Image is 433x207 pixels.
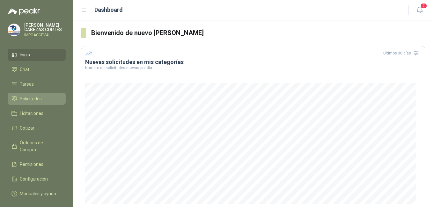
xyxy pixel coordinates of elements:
[24,23,66,32] p: [PERSON_NAME] CABEZAS CORTES
[24,33,66,37] p: IMPOACCEVAL
[8,107,66,119] a: Licitaciones
[414,4,425,16] button: 7
[20,95,42,102] span: Solicitudes
[20,161,43,168] span: Remisiones
[8,188,66,200] a: Manuales y ayuda
[8,49,66,61] a: Inicio
[85,66,421,70] p: Número de solicitudes nuevas por día
[20,175,48,182] span: Configuración
[8,158,66,170] a: Remisiones
[420,3,427,9] span: 7
[8,24,20,36] img: Company Logo
[91,28,425,38] h3: Bienvenido de nuevo [PERSON_NAME]
[8,173,66,185] a: Configuración
[20,51,30,58] span: Inicio
[8,93,66,105] a: Solicitudes
[8,122,66,134] a: Cotizar
[8,78,66,90] a: Tareas
[20,139,60,153] span: Órdenes de Compra
[8,8,40,15] img: Logo peakr
[8,137,66,156] a: Órdenes de Compra
[20,190,56,197] span: Manuales y ayuda
[8,63,66,75] a: Chat
[20,81,34,88] span: Tareas
[94,5,123,14] h1: Dashboard
[20,66,29,73] span: Chat
[20,125,34,132] span: Cotizar
[85,58,421,66] h3: Nuevas solicitudes en mis categorías
[20,110,43,117] span: Licitaciones
[383,48,421,58] div: Últimos 30 días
